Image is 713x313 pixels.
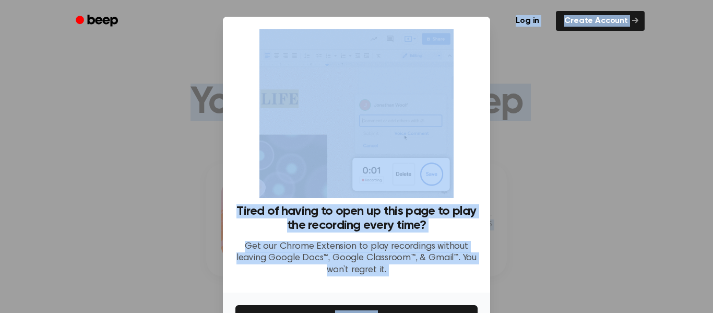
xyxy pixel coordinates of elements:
h3: Tired of having to open up this page to play the recording every time? [235,204,478,233]
a: Create Account [556,11,645,31]
p: Get our Chrome Extension to play recordings without leaving Google Docs™, Google Classroom™, & Gm... [235,241,478,276]
img: Beep extension in action [259,29,453,198]
a: Beep [68,11,127,31]
a: Log in [505,9,550,33]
